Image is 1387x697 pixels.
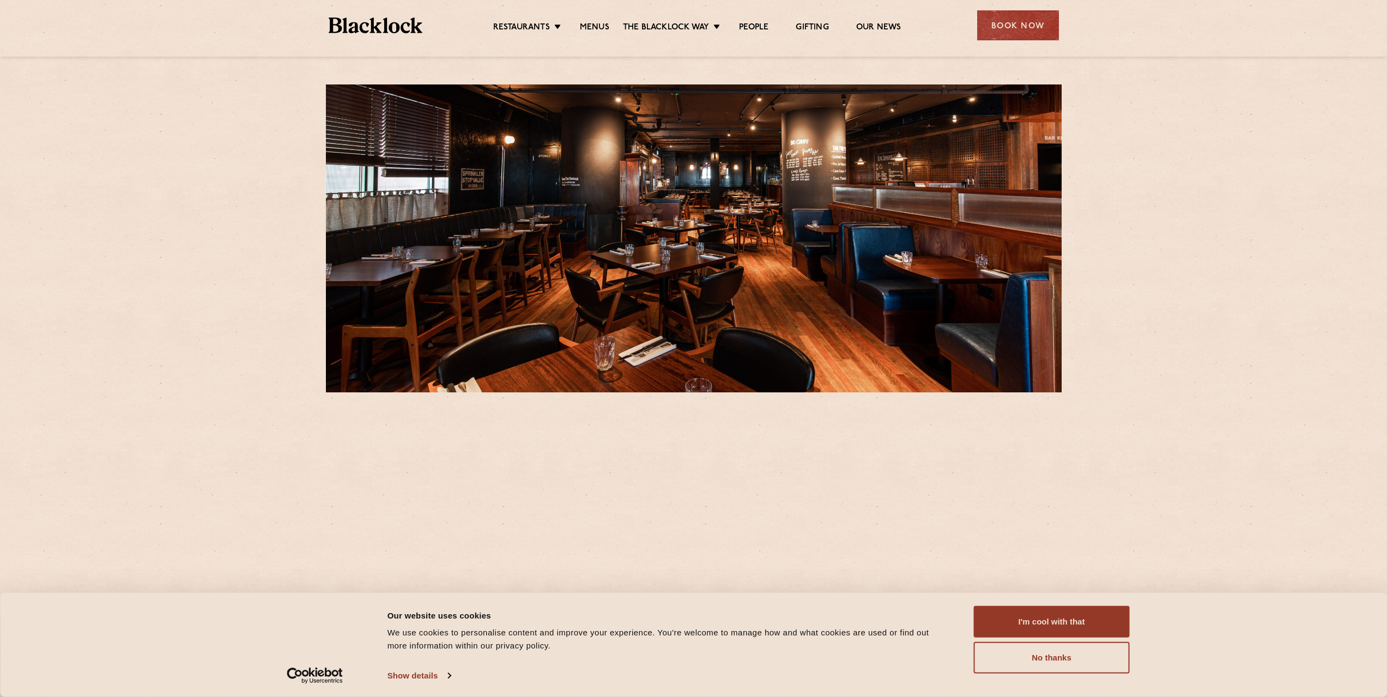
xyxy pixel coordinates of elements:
[580,22,609,34] a: Menus
[623,22,709,34] a: The Blacklock Way
[856,22,901,34] a: Our News
[796,22,828,34] a: Gifting
[977,10,1059,40] div: Book Now
[974,606,1130,638] button: I'm cool with that
[267,668,362,684] a: Usercentrics Cookiebot - opens in a new window
[387,609,949,622] div: Our website uses cookies
[329,17,423,33] img: BL_Textured_Logo-footer-cropped.svg
[739,22,768,34] a: People
[974,642,1130,674] button: No thanks
[387,626,949,652] div: We use cookies to personalise content and improve your experience. You're welcome to manage how a...
[387,668,451,684] a: Show details
[493,22,550,34] a: Restaurants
